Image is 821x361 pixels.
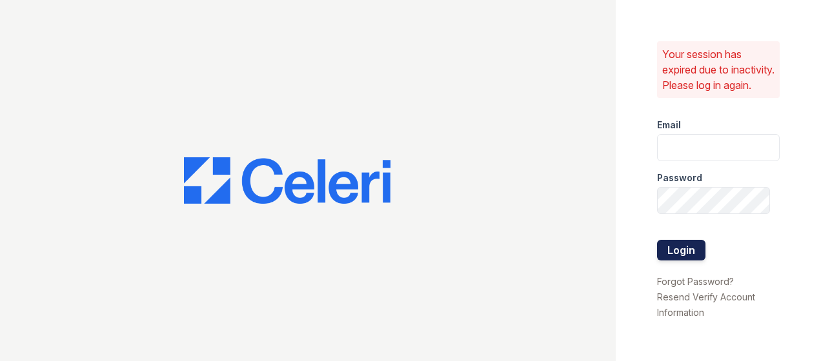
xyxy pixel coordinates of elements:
a: Forgot Password? [657,276,734,287]
label: Password [657,171,702,184]
button: Login [657,240,705,260]
label: Email [657,119,681,132]
a: Resend Verify Account Information [657,291,755,318]
p: Your session has expired due to inactivity. Please log in again. [662,46,775,93]
img: CE_Logo_Blue-a8612792a0a2168367f1c8372b55b34899dd931a85d93a1a3d3e32e68fde9ad4.png [184,157,390,204]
